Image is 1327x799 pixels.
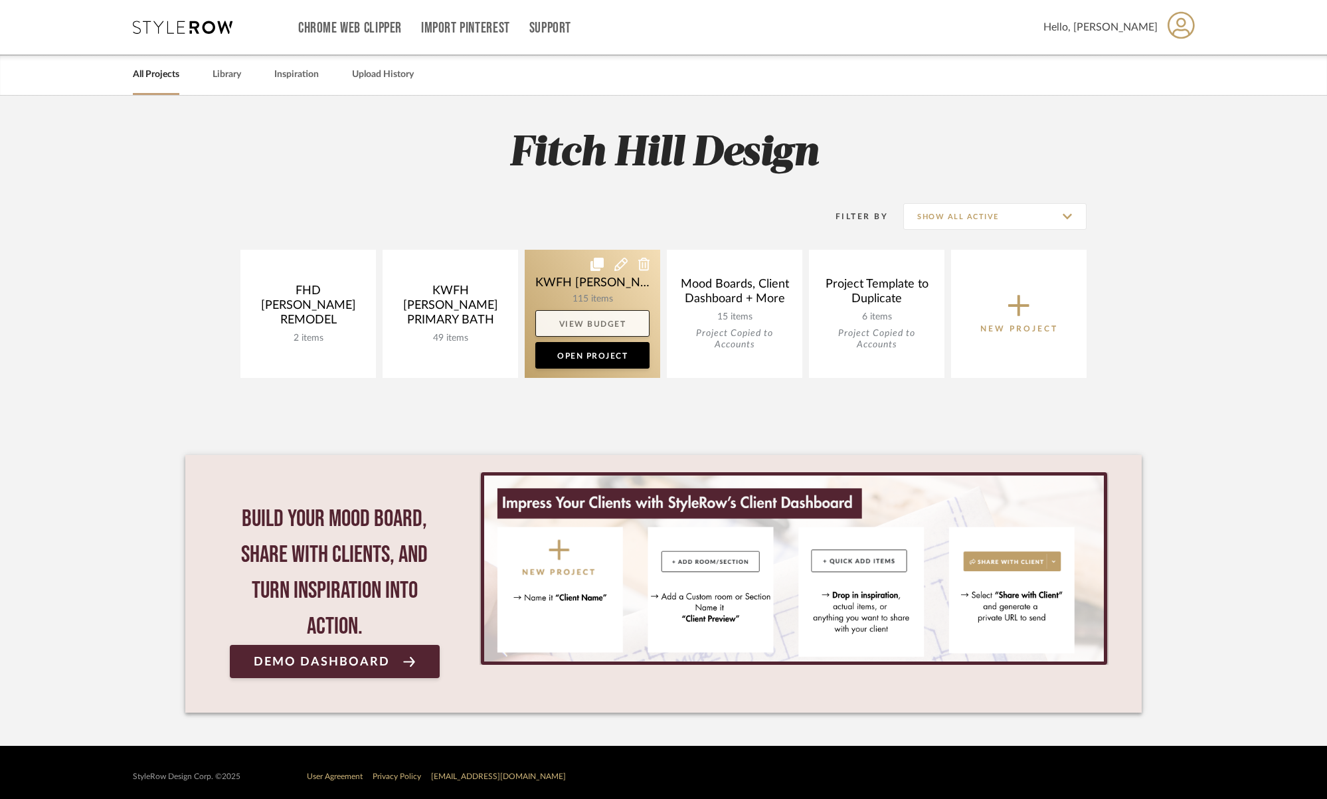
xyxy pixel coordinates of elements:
a: Chrome Web Clipper [298,23,402,34]
div: 15 items [677,311,792,323]
div: 6 items [820,311,934,323]
a: Privacy Policy [373,772,421,780]
div: Project Copied to Accounts [677,328,792,351]
a: Demo Dashboard [230,645,440,678]
div: 0 [480,472,1108,665]
a: Open Project [535,342,650,369]
span: Hello, [PERSON_NAME] [1043,19,1158,35]
a: View Budget [535,310,650,337]
a: [EMAIL_ADDRESS][DOMAIN_NAME] [431,772,566,780]
div: StyleRow Design Corp. ©2025 [133,772,240,782]
a: Support [529,23,571,34]
div: Project Template to Duplicate [820,277,934,311]
div: Filter By [818,210,888,223]
div: FHD [PERSON_NAME] REMODEL [251,284,365,333]
div: Build your mood board, share with clients, and turn inspiration into action. [230,501,440,645]
h2: Fitch Hill Design [185,129,1142,179]
a: Upload History [352,66,414,84]
div: Mood Boards, Client Dashboard + More [677,277,792,311]
img: StyleRow_Client_Dashboard_Banner__1_.png [484,476,1104,662]
button: New Project [951,250,1087,378]
a: All Projects [133,66,179,84]
span: Demo Dashboard [254,656,390,668]
p: New Project [980,322,1058,335]
a: Inspiration [274,66,319,84]
div: KWFH [PERSON_NAME] PRIMARY BATH [393,284,507,333]
a: Import Pinterest [421,23,510,34]
a: User Agreement [307,772,363,780]
div: 49 items [393,333,507,344]
a: Library [213,66,241,84]
div: 2 items [251,333,365,344]
div: Project Copied to Accounts [820,328,934,351]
